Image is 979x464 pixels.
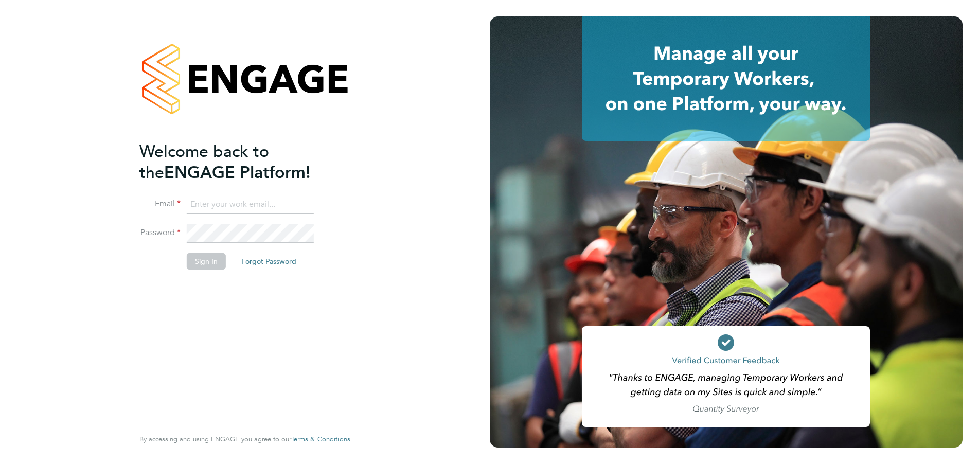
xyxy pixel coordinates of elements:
input: Enter your work email... [187,195,314,214]
a: Terms & Conditions [291,435,350,443]
label: Password [139,227,181,238]
span: By accessing and using ENGAGE you agree to our [139,435,350,443]
button: Forgot Password [233,253,305,270]
button: Sign In [187,253,226,270]
h2: ENGAGE Platform! [139,141,340,183]
label: Email [139,199,181,209]
span: Welcome back to the [139,141,269,183]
